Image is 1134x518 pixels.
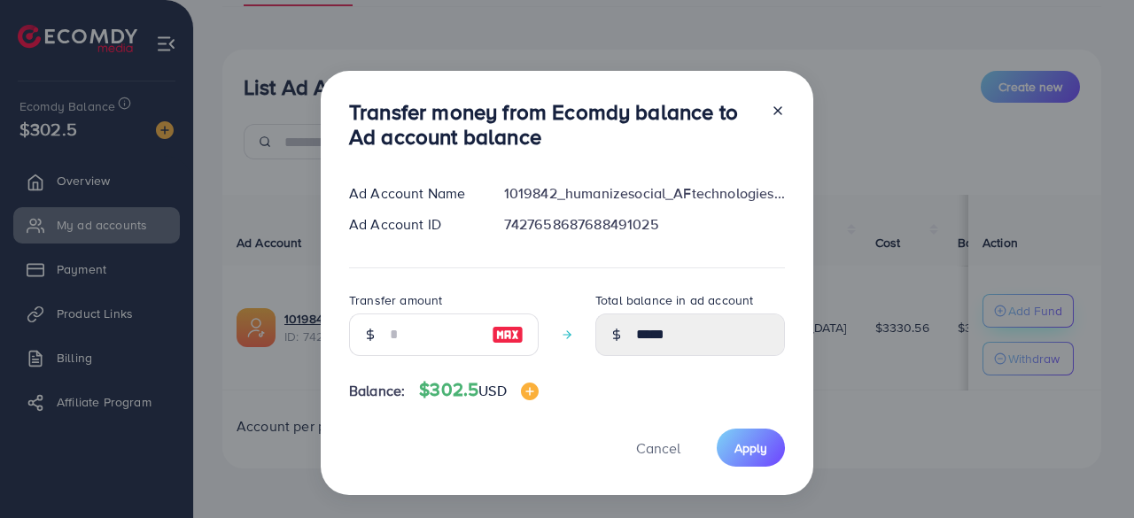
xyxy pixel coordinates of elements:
span: USD [478,381,506,400]
span: Apply [734,439,767,457]
iframe: Chat [1059,438,1121,505]
h4: $302.5 [419,379,538,401]
span: Balance: [349,381,405,401]
img: image [521,383,539,400]
div: 7427658687688491025 [490,214,799,235]
label: Total balance in ad account [595,291,753,309]
div: 1019842_humanizesocial_AFtechnologies_1729386575555 [490,183,799,204]
button: Apply [717,429,785,467]
div: Ad Account ID [335,214,490,235]
div: Ad Account Name [335,183,490,204]
button: Cancel [614,429,703,467]
img: image [492,324,524,345]
h3: Transfer money from Ecomdy balance to Ad account balance [349,99,757,151]
span: Cancel [636,438,680,458]
label: Transfer amount [349,291,442,309]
